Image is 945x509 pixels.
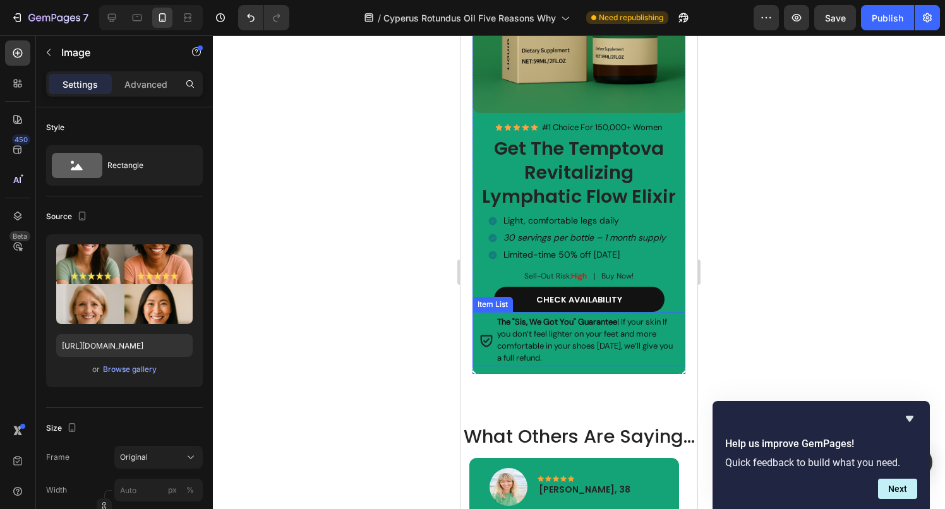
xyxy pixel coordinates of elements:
div: Style [46,122,64,133]
div: Publish [872,11,903,25]
div: Undo/Redo [238,5,289,30]
p: Image [61,45,169,60]
p: 7 [83,10,88,25]
div: 450 [12,135,30,145]
p: Quick feedback to build what you need. [725,457,917,469]
button: Next question [878,479,917,499]
label: Frame [46,452,69,463]
button: 7 [5,5,94,30]
label: Width [46,484,67,496]
input: px% [114,479,203,501]
button: Hide survey [902,411,917,426]
div: Rectangle [107,151,184,180]
input: https://example.com/image.jpg [56,334,193,357]
div: Source [46,208,90,225]
img: preview-image [56,244,193,324]
div: % [186,484,194,496]
button: px [183,482,198,498]
div: Help us improve GemPages! [725,411,917,499]
div: Browse gallery [103,364,157,375]
div: Size [46,420,80,437]
span: Need republishing [599,12,663,23]
button: Original [114,446,203,469]
div: px [168,484,177,496]
span: Save [825,13,846,23]
button: % [165,482,180,498]
span: Cyperus Rotundus Oil Five Reasons Why [383,11,556,25]
p: Advanced [124,78,167,91]
p: Settings [63,78,98,91]
div: Beta [9,231,30,241]
button: Browse gallery [102,363,157,376]
button: Save [814,5,856,30]
button: Publish [861,5,914,30]
h2: Help us improve GemPages! [725,436,917,452]
span: or [92,362,100,377]
iframe: Design area [460,35,697,509]
span: Original [120,452,148,463]
span: / [378,11,381,25]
